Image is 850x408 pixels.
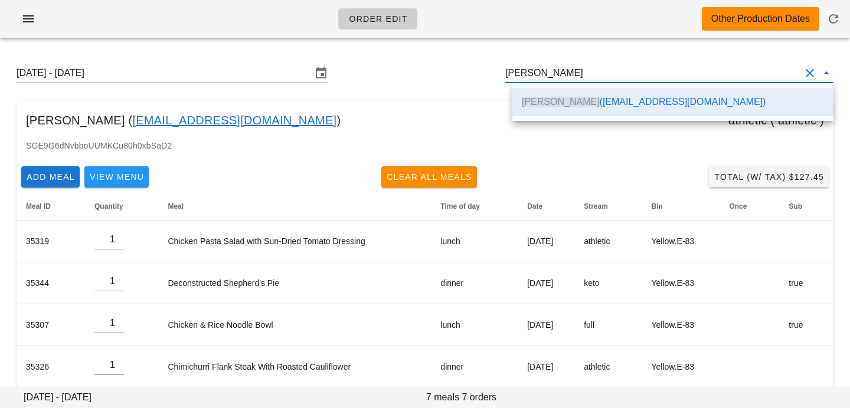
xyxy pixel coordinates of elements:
button: Clear Customer [803,66,817,80]
span: Order Edit [348,14,407,24]
td: true [779,304,833,346]
td: lunch [431,304,518,346]
th: Meal: Not sorted. Activate to sort ascending. [158,192,431,221]
div: ([EMAIL_ADDRESS][DOMAIN_NAME]) [522,96,824,107]
a: [EMAIL_ADDRESS][DOMAIN_NAME] [132,111,336,130]
td: Chicken & Rice Noodle Bowl [158,304,431,346]
td: dinner [431,262,518,304]
span: Bin [651,202,662,210]
th: Sub: Not sorted. Activate to sort ascending. [779,192,833,221]
span: Meal ID [26,202,51,210]
button: View Menu [84,166,149,187]
td: athletic [574,221,642,262]
td: athletic [574,346,642,388]
a: Order Edit [338,8,417,29]
div: SGE9G6dNvbboUUMKCu80h0xbSaD2 [17,139,833,162]
th: Time of day: Not sorted. Activate to sort ascending. [431,192,518,221]
td: Chicken Pasta Salad with Sun-Dried Tomato Dressing [158,221,431,262]
span: View Menu [89,172,144,182]
td: 35307 [17,304,85,346]
button: Add Meal [21,166,80,187]
td: lunch [431,221,518,262]
td: Yellow.E-83 [642,346,720,388]
td: Yellow.E-83 [642,221,720,262]
span: Quantity [94,202,123,210]
span: Once [729,202,747,210]
th: Bin: Not sorted. Activate to sort ascending. [642,192,720,221]
td: 35326 [17,346,85,388]
td: keto [574,262,642,304]
th: Quantity: Not sorted. Activate to sort ascending. [85,192,158,221]
th: Stream: Not sorted. Activate to sort ascending. [574,192,642,221]
td: Yellow.E-83 [642,262,720,304]
th: Once: Not sorted. Activate to sort ascending. [720,192,779,221]
td: 35319 [17,221,85,262]
td: Chimichurri Flank Steak With Roasted Cauliflower [158,346,431,388]
td: 35344 [17,262,85,304]
td: true [779,262,833,304]
td: full [574,304,642,346]
td: [DATE] [518,304,574,346]
td: Deconstructed Shepherd's Pie [158,262,431,304]
div: Other Production Dates [711,12,810,26]
span: Sub [789,202,802,210]
span: Total (w/ Tax) $127.45 [714,172,824,182]
td: [DATE] [518,262,574,304]
span: Date [527,202,542,210]
span: Meal [168,202,184,210]
span: Time of day [440,202,479,210]
span: Stream [584,202,608,210]
td: dinner [431,346,518,388]
th: Meal ID: Not sorted. Activate to sort ascending. [17,192,85,221]
button: Clear All Meals [381,166,477,187]
span: Clear All Meals [386,172,472,182]
div: [PERSON_NAME] ( ) athletic ( athletic ) [17,101,833,139]
td: Yellow.E-83 [642,304,720,346]
span: Add Meal [26,172,75,182]
span: [PERSON_NAME] [522,97,600,107]
button: Total (w/ Tax) $127.45 [709,166,829,187]
td: [DATE] [518,221,574,262]
th: Date: Not sorted. Activate to sort ascending. [518,192,574,221]
td: [DATE] [518,346,574,388]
